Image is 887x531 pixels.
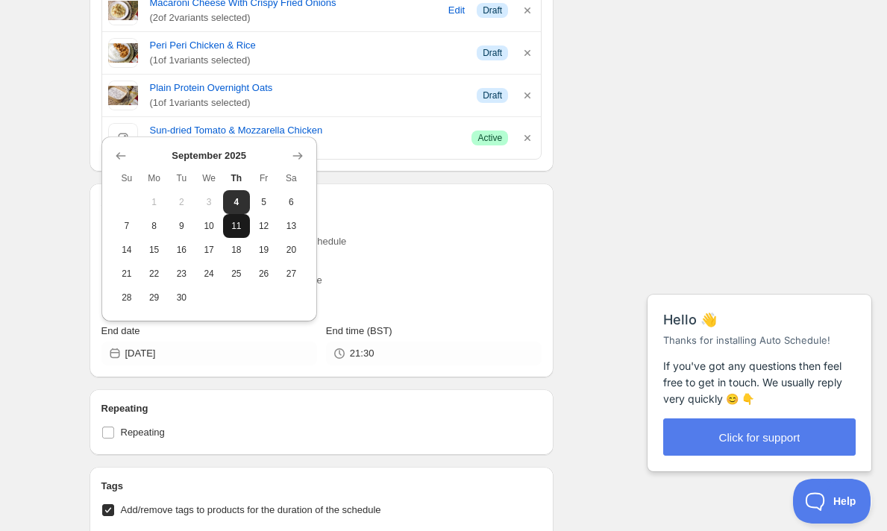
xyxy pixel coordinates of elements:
[121,504,381,515] span: Add/remove tags to products for the duration of the schedule
[121,427,165,438] span: Repeating
[256,196,272,208] span: 5
[326,325,392,336] span: End time (BST)
[119,292,135,304] span: 28
[201,196,217,208] span: 3
[201,220,217,232] span: 10
[283,196,299,208] span: 6
[250,190,278,214] button: Friday September 5 2025
[793,479,872,524] iframe: Help Scout Beacon - Open
[283,244,299,256] span: 20
[101,325,140,336] span: End date
[278,214,305,238] button: Saturday September 13 2025
[101,401,542,416] h2: Repeating
[119,244,135,256] span: 14
[140,238,168,262] button: Monday September 15 2025
[483,89,502,101] span: Draft
[140,166,168,190] th: Monday
[250,238,278,262] button: Friday September 19 2025
[256,268,272,280] span: 26
[119,172,135,184] span: Su
[110,145,131,166] button: Show previous month, August 2025
[113,238,141,262] button: Sunday September 14 2025
[119,220,135,232] span: 7
[640,257,880,479] iframe: Help Scout Beacon - Messages and Notifications
[477,132,502,144] span: Active
[101,479,542,494] h2: Tags
[283,220,299,232] span: 13
[146,292,162,304] span: 29
[101,195,542,210] h2: Active dates
[150,38,466,53] a: Peri Peri Chicken & Rice
[146,172,162,184] span: Mo
[168,166,195,190] th: Tuesday
[256,244,272,256] span: 19
[174,220,189,232] span: 9
[223,262,251,286] button: Thursday September 25 2025
[223,238,251,262] button: Thursday September 18 2025
[250,262,278,286] button: Friday September 26 2025
[229,172,245,184] span: Th
[150,10,436,25] span: ( 2 of 2 variants selected)
[195,166,223,190] th: Wednesday
[287,145,308,166] button: Show next month, October 2025
[195,262,223,286] button: Wednesday September 24 2025
[195,238,223,262] button: Wednesday September 17 2025
[201,268,217,280] span: 24
[174,268,189,280] span: 23
[278,238,305,262] button: Saturday September 20 2025
[229,220,245,232] span: 11
[113,262,141,286] button: Sunday September 21 2025
[256,172,272,184] span: Fr
[168,238,195,262] button: Tuesday September 16 2025
[174,292,189,304] span: 30
[223,214,251,238] button: Thursday September 11 2025
[195,214,223,238] button: Wednesday September 10 2025
[201,244,217,256] span: 17
[150,123,460,138] a: Sun-dried Tomato & Mozzarella Chicken
[140,190,168,214] button: Monday September 1 2025
[119,268,135,280] span: 21
[229,268,245,280] span: 25
[150,53,466,68] span: ( 1 of 1 variants selected)
[283,172,299,184] span: Sa
[150,81,466,95] a: Plain Protein Overnight Oats
[113,214,141,238] button: Sunday September 7 2025
[283,268,299,280] span: 27
[278,166,305,190] th: Saturday
[146,196,162,208] span: 1
[229,196,245,208] span: 4
[195,190,223,214] button: Wednesday September 3 2025
[483,47,502,59] span: Draft
[168,214,195,238] button: Tuesday September 9 2025
[174,172,189,184] span: Tu
[146,220,162,232] span: 8
[223,166,251,190] th: Thursday
[174,244,189,256] span: 16
[250,214,278,238] button: Friday September 12 2025
[256,220,272,232] span: 12
[250,166,278,190] th: Friday
[278,190,305,214] button: Saturday September 6 2025
[168,190,195,214] button: Tuesday September 2 2025
[113,166,141,190] th: Sunday
[229,244,245,256] span: 18
[483,4,502,16] span: Draft
[146,244,162,256] span: 15
[150,95,466,110] span: ( 1 of 1 variants selected)
[140,262,168,286] button: Monday September 22 2025
[201,172,217,184] span: We
[174,196,189,208] span: 2
[140,286,168,310] button: Monday September 29 2025
[448,3,465,18] span: Edit
[113,286,141,310] button: Sunday September 28 2025
[223,190,251,214] button: Today Thursday September 4 2025
[140,214,168,238] button: Monday September 8 2025
[278,262,305,286] button: Saturday September 27 2025
[168,286,195,310] button: Tuesday September 30 2025
[146,268,162,280] span: 22
[168,262,195,286] button: Tuesday September 23 2025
